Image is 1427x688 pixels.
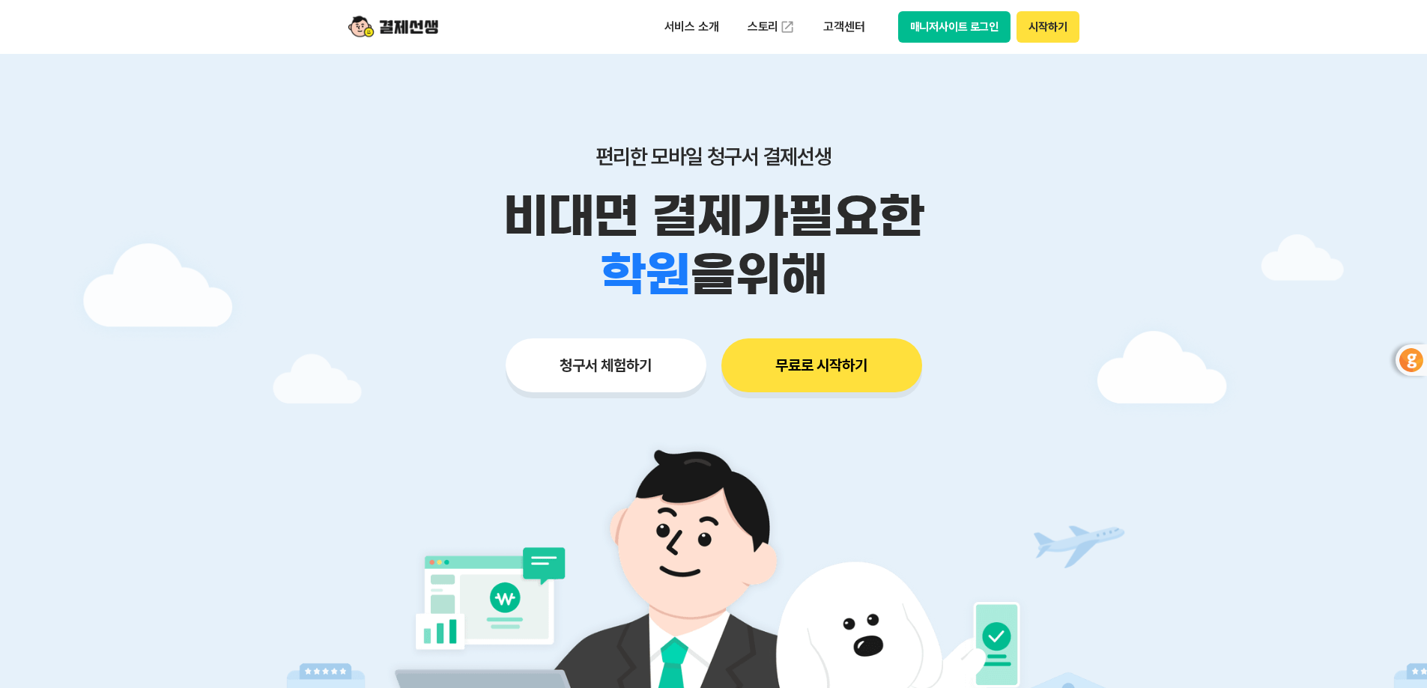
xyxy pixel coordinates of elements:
p: 고객센터 [813,13,875,40]
span: 을 위해 [690,246,826,304]
button: 무료로 시작하기 [721,338,922,392]
button: 매니저사이트 로그인 [898,11,1011,43]
p: 편리한 모바일 청구서 결제선생 [330,144,1097,169]
p: 비대면 결제가 필요한 [330,187,1097,246]
button: 청구서 체험하기 [506,338,706,392]
li: 학원 [600,246,691,304]
a: 스토리 [737,12,806,42]
img: logo [1399,348,1423,372]
img: logo [348,13,438,41]
p: 서비스 소개 [654,13,730,40]
button: 시작하기 [1017,11,1079,43]
img: 외부 도메인 오픈 [780,19,795,34]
